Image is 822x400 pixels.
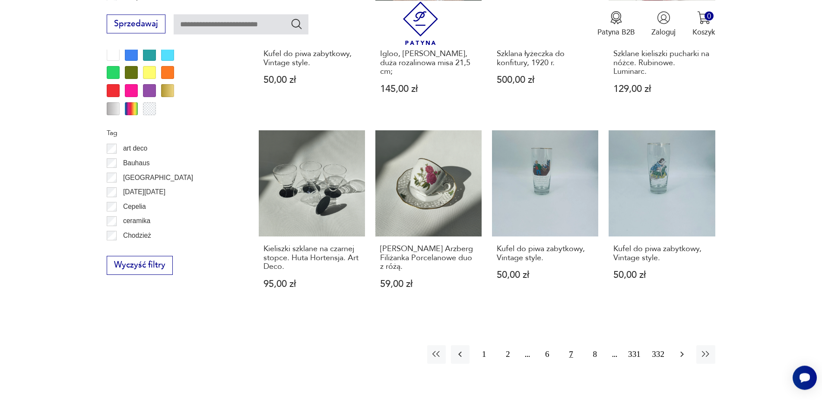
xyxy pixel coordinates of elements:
a: Kufel do piwa zabytkowy, Vintage style.Kufel do piwa zabytkowy, Vintage style.50,00 zł [609,130,715,309]
h3: Igloo, [PERSON_NAME], duża rozalinowa misa 21,5 cm; [380,50,477,76]
a: Ikona medaluPatyna B2B [597,11,635,37]
button: 8 [586,345,604,364]
h3: [PERSON_NAME] Arzberg Filiżanka Porcelanowe duo z różą. [380,245,477,271]
a: Kufel do piwa zabytkowy, Vintage style.Kufel do piwa zabytkowy, Vintage style.50,00 zł [492,130,598,309]
p: Patyna B2B [597,27,635,37]
h3: Szklana łyżeczka do konfitury, 1920 r. [497,50,594,67]
a: Sprzedawaj [107,21,165,28]
button: 7 [562,345,581,364]
p: 145,00 zł [380,85,477,94]
p: Cepelia [123,201,146,212]
h3: Szklane kieliszki pucharki na nóżce. Rubinowe. Luminarc. [613,50,711,76]
p: 50,00 zł [613,271,711,280]
button: Zaloguj [651,11,676,37]
button: 0Koszyk [692,11,715,37]
img: Ikona medalu [609,11,623,24]
a: Kieliszki szklane na czarnej stopce. Huta Hortensja. Art Deco.Kieliszki szklane na czarnej stopce... [259,130,365,309]
p: [DATE][DATE] [123,186,165,198]
div: 0 [705,11,714,20]
img: Ikona koszyka [697,11,711,24]
p: Chodzież [123,230,151,241]
p: Zaloguj [651,27,676,37]
h3: Kieliszki szklane na czarnej stopce. Huta Hortensja. Art Deco. [263,245,361,271]
button: 2 [498,345,517,364]
img: Ikonka użytkownika [657,11,670,24]
p: 50,00 zł [263,76,361,85]
p: 500,00 zł [497,76,594,85]
h3: Kufel do piwa zabytkowy, Vintage style. [263,50,361,67]
img: Patyna - sklep z meblami i dekoracjami vintage [399,1,442,45]
button: Szukaj [290,17,303,30]
a: Schumann Arzberg Filiżanka Porcelanowe duo z różą.[PERSON_NAME] Arzberg Filiżanka Porcelanowe duo... [375,130,482,309]
button: Sprzedawaj [107,14,165,33]
p: 95,00 zł [263,280,361,289]
p: [GEOGRAPHIC_DATA] [123,172,193,183]
button: 6 [538,345,556,364]
button: 1 [475,345,493,364]
p: Koszyk [692,27,715,37]
button: Patyna B2B [597,11,635,37]
iframe: Smartsupp widget button [793,365,817,390]
p: 50,00 zł [497,271,594,280]
p: 129,00 zł [613,85,711,94]
button: Wyczyść filtry [107,256,172,275]
p: Bauhaus [123,157,150,169]
h3: Kufel do piwa zabytkowy, Vintage style. [613,245,711,262]
button: 331 [625,345,644,364]
button: 332 [649,345,667,364]
h3: Kufel do piwa zabytkowy, Vintage style. [497,245,594,262]
p: art deco [123,143,147,154]
p: Ćmielów [123,244,149,255]
p: 59,00 zł [380,280,477,289]
p: Tag [107,127,234,139]
p: ceramika [123,215,150,227]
